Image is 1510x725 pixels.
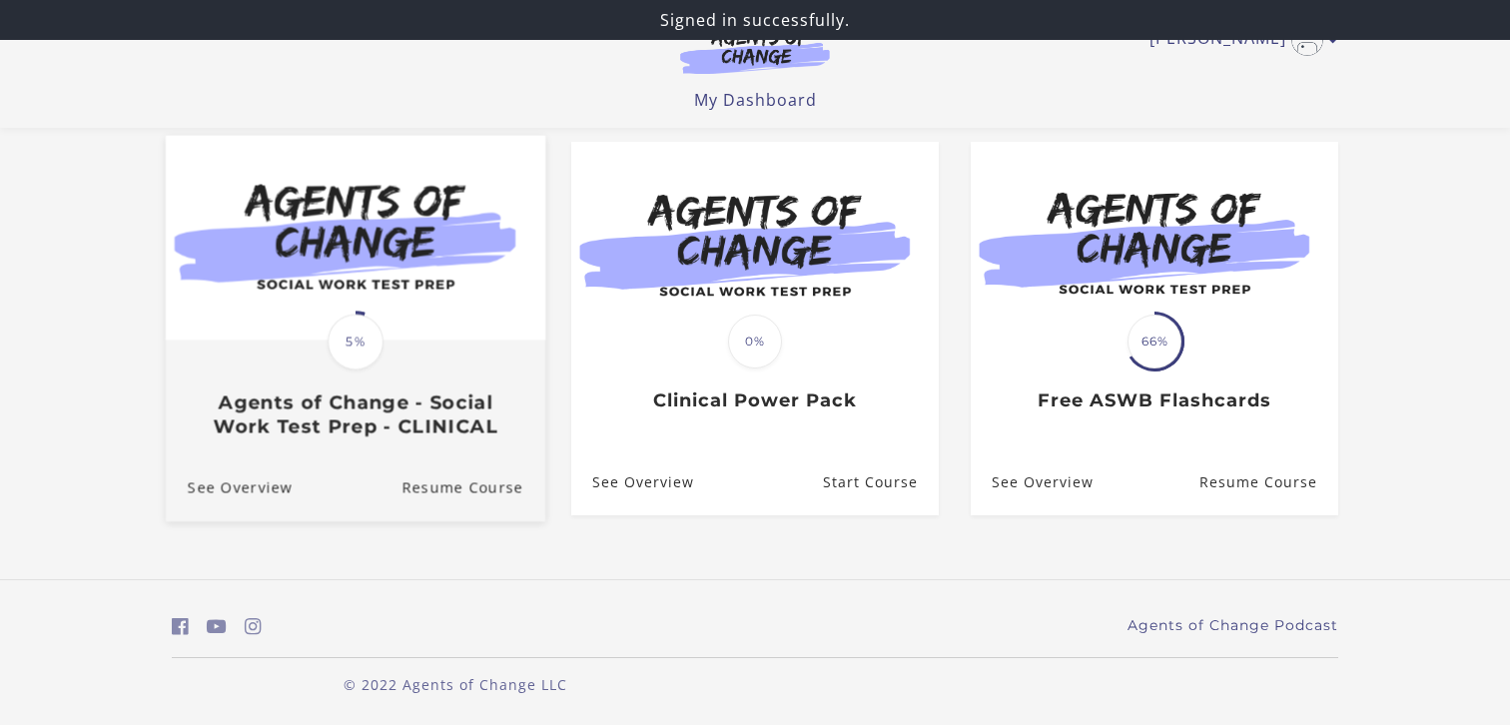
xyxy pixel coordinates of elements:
[328,315,383,370] span: 5%
[659,28,851,74] img: Agents of Change Logo
[172,617,189,636] i: https://www.facebook.com/groups/aswbtestprep (Open in a new window)
[823,450,939,515] a: Clinical Power Pack: Resume Course
[592,389,917,412] h3: Clinical Power Pack
[401,454,545,521] a: Agents of Change - Social Work Test Prep - CLINICAL: Resume Course
[1128,615,1338,636] a: Agents of Change Podcast
[207,612,227,641] a: https://www.youtube.com/c/AgentsofChangeTestPrepbyMeaganMitchell (Open in a new window)
[188,391,523,437] h3: Agents of Change - Social Work Test Prep - CLINICAL
[8,8,1502,32] p: Signed in successfully.
[1128,315,1181,368] span: 66%
[728,315,782,368] span: 0%
[571,450,694,515] a: Clinical Power Pack: See Overview
[694,89,817,111] a: My Dashboard
[245,617,262,636] i: https://www.instagram.com/agentsofchangeprep/ (Open in a new window)
[992,389,1316,412] h3: Free ASWB Flashcards
[1149,24,1328,56] a: Toggle menu
[166,454,293,521] a: Agents of Change - Social Work Test Prep - CLINICAL: See Overview
[1199,450,1338,515] a: Free ASWB Flashcards: Resume Course
[172,612,189,641] a: https://www.facebook.com/groups/aswbtestprep (Open in a new window)
[245,612,262,641] a: https://www.instagram.com/agentsofchangeprep/ (Open in a new window)
[172,674,739,695] p: © 2022 Agents of Change LLC
[207,617,227,636] i: https://www.youtube.com/c/AgentsofChangeTestPrepbyMeaganMitchell (Open in a new window)
[971,450,1094,515] a: Free ASWB Flashcards: See Overview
